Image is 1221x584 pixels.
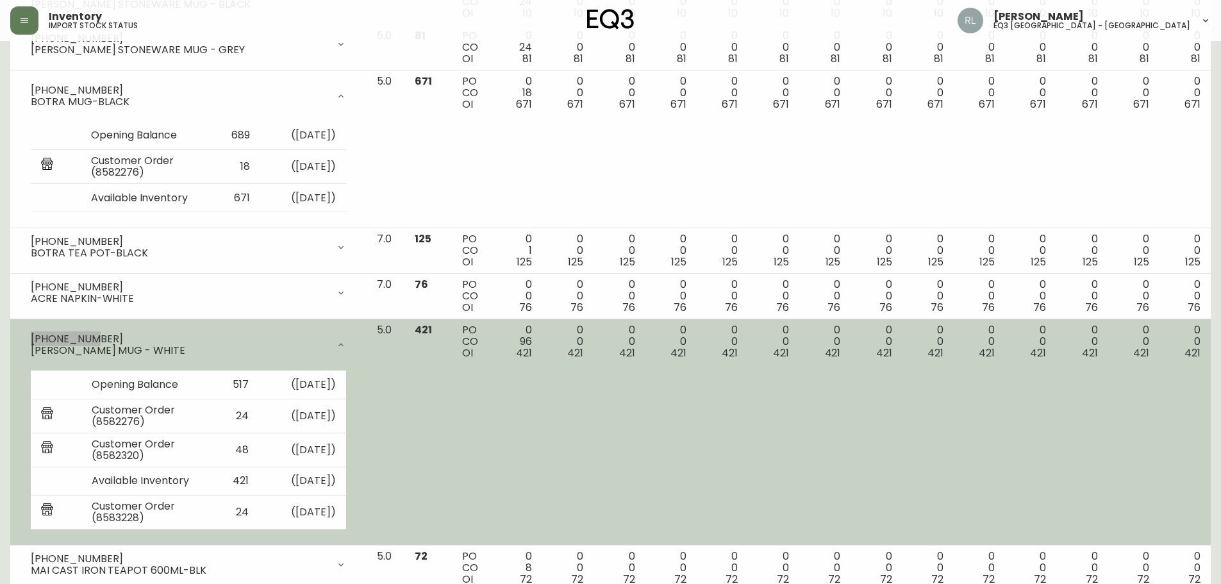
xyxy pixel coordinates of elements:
[877,254,892,269] span: 125
[758,324,789,359] div: 0 0
[568,254,583,269] span: 125
[604,233,635,268] div: 0 0
[462,30,481,65] div: PO CO
[1082,346,1098,360] span: 421
[21,279,356,307] div: [PHONE_NUMBER]ACRE NAPKIN-WHITE
[722,254,738,269] span: 125
[1118,233,1149,268] div: 0 0
[964,76,995,110] div: 0 0
[1015,30,1046,65] div: 0 0
[81,122,209,150] td: Opening Balance
[462,346,473,360] span: OI
[1134,254,1149,269] span: 125
[883,51,892,66] span: 81
[677,51,686,66] span: 81
[567,346,583,360] span: 421
[415,231,431,246] span: 125
[1015,324,1046,359] div: 0 0
[1015,279,1046,313] div: 0 0
[210,495,258,529] td: 24
[552,233,583,268] div: 0 0
[31,44,328,56] div: [PERSON_NAME] STONEWARE MUG - GREY
[1133,346,1149,360] span: 421
[913,30,943,65] div: 0 0
[31,293,328,305] div: ACRE NAPKIN-WHITE
[21,233,356,262] div: [PHONE_NUMBER]BOTRA TEA POT-BLACK
[707,30,738,65] div: 0 0
[861,324,892,359] div: 0 0
[656,76,686,110] div: 0 0
[415,74,432,88] span: 671
[810,233,840,268] div: 0 0
[826,254,841,269] span: 125
[31,236,328,247] div: [PHONE_NUMBER]
[861,233,892,268] div: 0 0
[1184,346,1200,360] span: 421
[519,300,532,315] span: 76
[758,233,789,268] div: 0 0
[604,324,635,359] div: 0 0
[656,233,686,268] div: 0 0
[260,150,346,184] td: ( [DATE] )
[861,30,892,65] div: 0 0
[964,233,995,268] div: 0 0
[670,97,686,112] span: 671
[810,279,840,313] div: 0 0
[1083,254,1098,269] span: 125
[501,233,532,268] div: 0 1
[1118,324,1149,359] div: 0 0
[725,300,738,315] span: 76
[879,300,892,315] span: 76
[41,441,53,456] img: retail_report.svg
[1033,300,1046,315] span: 76
[21,30,356,58] div: [PHONE_NUMBER][PERSON_NAME] STONEWARE MUG - GREY
[604,76,635,110] div: 0 0
[462,51,473,66] span: OI
[462,76,481,110] div: PO CO
[985,51,995,66] span: 81
[722,346,738,360] span: 421
[773,346,789,360] span: 421
[81,399,210,433] td: Customer Order (8582276)
[758,76,789,110] div: 0 0
[656,279,686,313] div: 0 0
[913,279,943,313] div: 0 0
[259,467,346,495] td: ( [DATE] )
[604,30,635,65] div: 0 0
[1170,279,1200,313] div: 0 0
[31,247,328,259] div: BOTRA TEA POT-BLACK
[913,324,943,359] div: 0 0
[1015,76,1046,110] div: 0 0
[552,324,583,359] div: 0 0
[552,279,583,313] div: 0 0
[81,467,210,495] td: Available Inventory
[827,300,840,315] span: 76
[462,97,473,112] span: OI
[982,300,995,315] span: 76
[210,371,258,399] td: 517
[209,122,260,150] td: 689
[1085,300,1098,315] span: 76
[415,549,428,563] span: 72
[81,495,210,529] td: Customer Order (8583228)
[1067,76,1097,110] div: 0 0
[1030,97,1046,112] span: 671
[931,300,943,315] span: 76
[993,12,1084,22] span: [PERSON_NAME]
[516,97,532,112] span: 671
[934,51,943,66] span: 81
[671,254,686,269] span: 125
[876,346,892,360] span: 421
[1191,51,1200,66] span: 81
[1088,51,1098,66] span: 81
[501,324,532,359] div: 0 96
[964,30,995,65] div: 0 0
[964,279,995,313] div: 0 0
[707,279,738,313] div: 0 0
[825,97,841,112] span: 671
[979,254,995,269] span: 125
[209,184,260,212] td: 671
[1170,30,1200,65] div: 0 0
[1118,30,1149,65] div: 0 0
[501,30,532,65] div: 0 24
